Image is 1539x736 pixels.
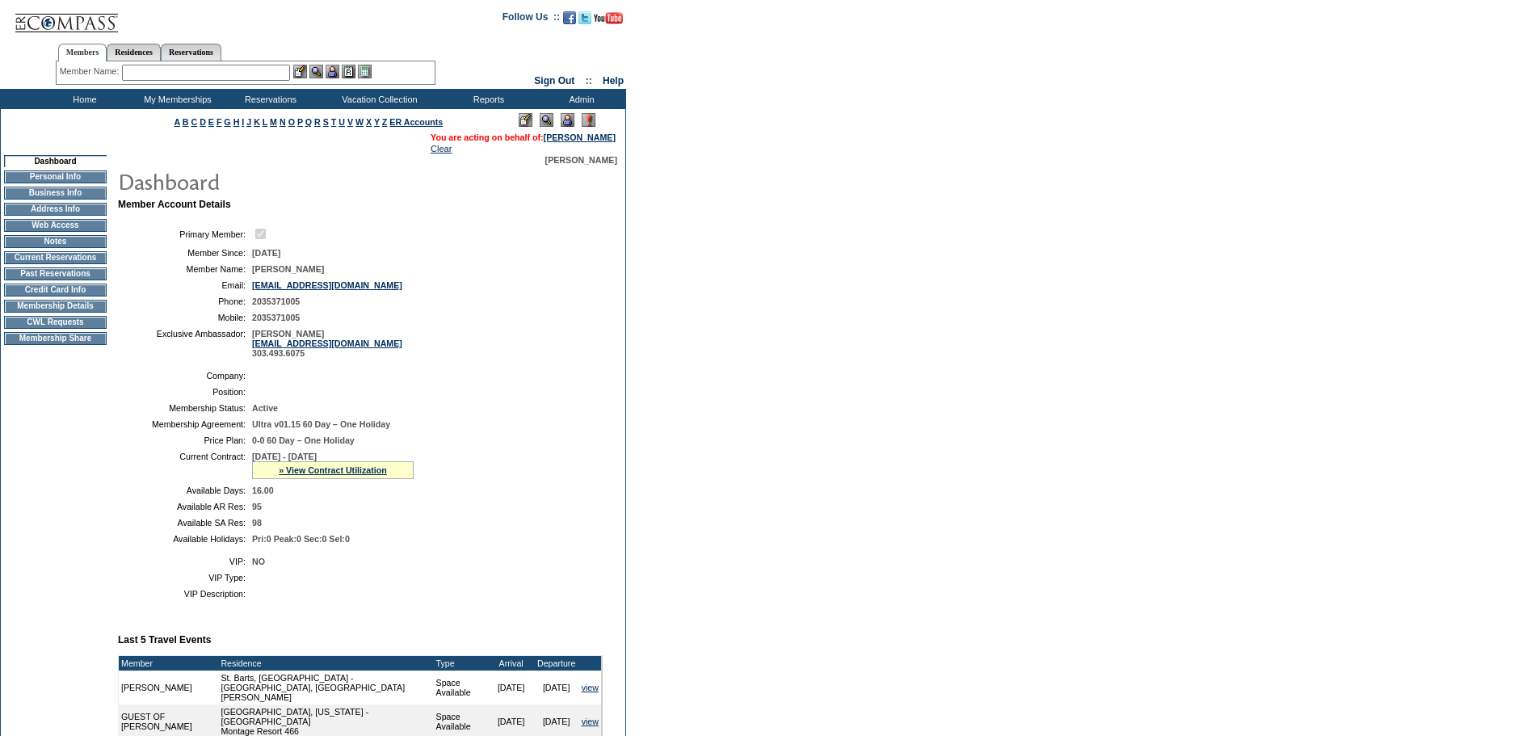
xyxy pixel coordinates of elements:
td: Personal Info [4,170,107,183]
span: Pri:0 Peak:0 Sec:0 Sel:0 [252,534,350,544]
a: Clear [431,144,452,154]
a: V [347,117,353,127]
a: D [200,117,206,127]
td: Address Info [4,203,107,216]
span: 0-0 60 Day – One Holiday [252,435,355,445]
td: Admin [533,89,626,109]
td: Current Reservations [4,251,107,264]
td: Current Contract: [124,452,246,479]
td: Member Name: [124,264,246,274]
td: [DATE] [534,671,579,704]
div: Member Name: [60,65,122,78]
td: My Memberships [129,89,222,109]
td: Email: [124,280,246,290]
b: Member Account Details [118,199,231,210]
td: Member Since: [124,248,246,258]
img: Edit Mode [519,113,532,127]
span: 2035371005 [252,297,300,306]
td: Follow Us :: [502,10,560,29]
td: Available Days: [124,486,246,495]
img: View [309,65,323,78]
a: E [208,117,214,127]
td: Exclusive Ambassador: [124,329,246,358]
a: I [242,117,244,127]
td: [DATE] [489,671,534,704]
td: Dashboard [4,155,107,167]
td: CWL Requests [4,316,107,329]
a: X [366,117,372,127]
a: O [288,117,295,127]
td: Past Reservations [4,267,107,280]
td: Available AR Res: [124,502,246,511]
td: Membership Details [4,300,107,313]
span: :: [586,75,592,86]
a: Y [374,117,380,127]
span: [PERSON_NAME] [252,264,324,274]
img: Impersonate [326,65,339,78]
td: Home [36,89,129,109]
a: Help [603,75,624,86]
td: St. Barts, [GEOGRAPHIC_DATA] - [GEOGRAPHIC_DATA], [GEOGRAPHIC_DATA] [PERSON_NAME] [218,671,433,704]
td: Web Access [4,219,107,232]
td: Company: [124,371,246,381]
td: Price Plan: [124,435,246,445]
a: view [582,683,599,692]
a: Subscribe to our YouTube Channel [594,16,623,26]
td: Reports [440,89,533,109]
span: Ultra v01.15 60 Day – One Holiday [252,419,390,429]
span: 95 [252,502,262,511]
img: View Mode [540,113,553,127]
td: Credit Card Info [4,284,107,297]
td: Notes [4,235,107,248]
a: Residences [107,44,161,61]
img: pgTtlDashboard.gif [117,165,440,197]
img: Impersonate [561,113,574,127]
a: view [582,717,599,726]
a: Become our fan on Facebook [563,16,576,26]
img: Follow us on Twitter [578,11,591,24]
td: [PERSON_NAME] [119,671,218,704]
a: Members [58,44,107,61]
img: Log Concern/Member Elevation [582,113,595,127]
b: Last 5 Travel Events [118,634,211,646]
td: Arrival [489,656,534,671]
td: Membership Agreement: [124,419,246,429]
td: Member [119,656,218,671]
span: [PERSON_NAME] [545,155,617,165]
td: Phone: [124,297,246,306]
a: T [331,117,337,127]
a: G [224,117,230,127]
a: W [355,117,364,127]
span: [DATE] [252,248,280,258]
a: Follow us on Twitter [578,16,591,26]
a: Q [305,117,312,127]
span: [DATE] - [DATE] [252,452,317,461]
a: [EMAIL_ADDRESS][DOMAIN_NAME] [252,280,402,290]
a: A [175,117,180,127]
td: Available Holidays: [124,534,246,544]
img: b_calculator.gif [358,65,372,78]
td: Space Available [434,671,489,704]
td: Reservations [222,89,315,109]
a: F [217,117,222,127]
span: [PERSON_NAME] 303.493.6075 [252,329,402,358]
a: Z [382,117,388,127]
img: Subscribe to our YouTube Channel [594,12,623,24]
a: C [191,117,197,127]
td: Position: [124,387,246,397]
a: Reservations [161,44,221,61]
td: Vacation Collection [315,89,440,109]
td: Business Info [4,187,107,200]
td: VIP: [124,557,246,566]
a: L [263,117,267,127]
a: ER Accounts [389,117,443,127]
a: [EMAIL_ADDRESS][DOMAIN_NAME] [252,339,402,348]
a: R [314,117,321,127]
td: Type [434,656,489,671]
img: b_edit.gif [293,65,307,78]
span: You are acting on behalf of: [431,132,616,142]
a: M [270,117,277,127]
a: B [183,117,189,127]
span: NO [252,557,265,566]
span: Active [252,403,278,413]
